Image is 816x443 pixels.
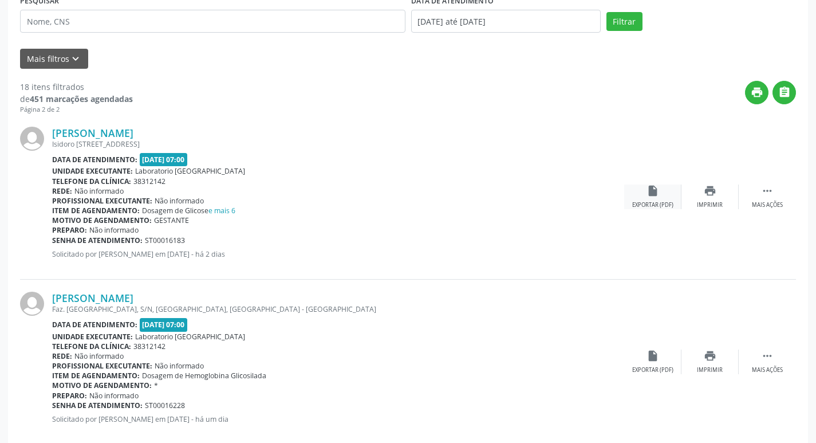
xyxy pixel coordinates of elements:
[52,215,152,225] b: Motivo de agendamento:
[145,401,185,410] span: ST00016228
[133,342,165,351] span: 38312142
[52,414,624,424] p: Solicitado por [PERSON_NAME] em [DATE] - há um dia
[704,185,716,197] i: print
[52,361,152,371] b: Profissional executante:
[751,86,763,99] i: print
[140,153,188,166] span: [DATE] 07:00
[74,351,124,361] span: Não informado
[89,391,139,401] span: Não informado
[697,201,723,209] div: Imprimir
[145,236,185,245] span: ST00016183
[20,81,133,93] div: 18 itens filtrados
[647,185,659,197] i: insert_drive_file
[52,320,137,330] b: Data de atendimento:
[20,10,405,33] input: Nome, CNS
[632,201,673,209] div: Exportar (PDF)
[140,318,188,331] span: [DATE] 07:00
[52,236,143,245] b: Senha de atendimento:
[52,206,140,215] b: Item de agendamento:
[155,361,204,371] span: Não informado
[704,350,716,362] i: print
[52,186,72,196] b: Rede:
[89,225,139,235] span: Não informado
[52,304,624,314] div: Faz. [GEOGRAPHIC_DATA], S/N, [GEOGRAPHIC_DATA], [GEOGRAPHIC_DATA] - [GEOGRAPHIC_DATA]
[745,81,768,104] button: print
[606,12,642,32] button: Filtrar
[752,366,783,374] div: Mais ações
[30,93,133,104] strong: 451 marcações agendadas
[697,366,723,374] div: Imprimir
[20,105,133,115] div: Página 2 de 2
[761,350,774,362] i: 
[208,206,235,215] a: e mais 6
[647,350,659,362] i: insert_drive_file
[778,86,791,99] i: 
[761,185,774,197] i: 
[69,53,82,65] i: keyboard_arrow_down
[52,127,133,139] a: [PERSON_NAME]
[52,249,624,259] p: Solicitado por [PERSON_NAME] em [DATE] - há 2 dias
[20,292,44,316] img: img
[52,351,72,361] b: Rede:
[142,206,235,215] span: Dosagem de Glicose
[52,391,87,401] b: Preparo:
[135,166,245,176] span: Laboratorio [GEOGRAPHIC_DATA]
[52,292,133,304] a: [PERSON_NAME]
[52,381,152,390] b: Motivo de agendamento:
[154,215,189,225] span: GESTANTE
[52,371,140,381] b: Item de agendamento:
[52,139,624,149] div: Isidoro [STREET_ADDRESS]
[135,332,245,342] span: Laboratorio [GEOGRAPHIC_DATA]
[142,371,266,381] span: Dosagem de Hemoglobina Glicosilada
[52,225,87,235] b: Preparo:
[20,93,133,105] div: de
[52,342,131,351] b: Telefone da clínica:
[632,366,673,374] div: Exportar (PDF)
[52,155,137,164] b: Data de atendimento:
[52,177,131,186] b: Telefone da clínica:
[752,201,783,209] div: Mais ações
[20,127,44,151] img: img
[52,196,152,206] b: Profissional executante:
[52,401,143,410] b: Senha de atendimento:
[74,186,124,196] span: Não informado
[155,196,204,206] span: Não informado
[52,166,133,176] b: Unidade executante:
[411,10,601,33] input: Selecione um intervalo
[52,332,133,342] b: Unidade executante:
[20,49,88,69] button: Mais filtroskeyboard_arrow_down
[772,81,796,104] button: 
[133,177,165,186] span: 38312142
